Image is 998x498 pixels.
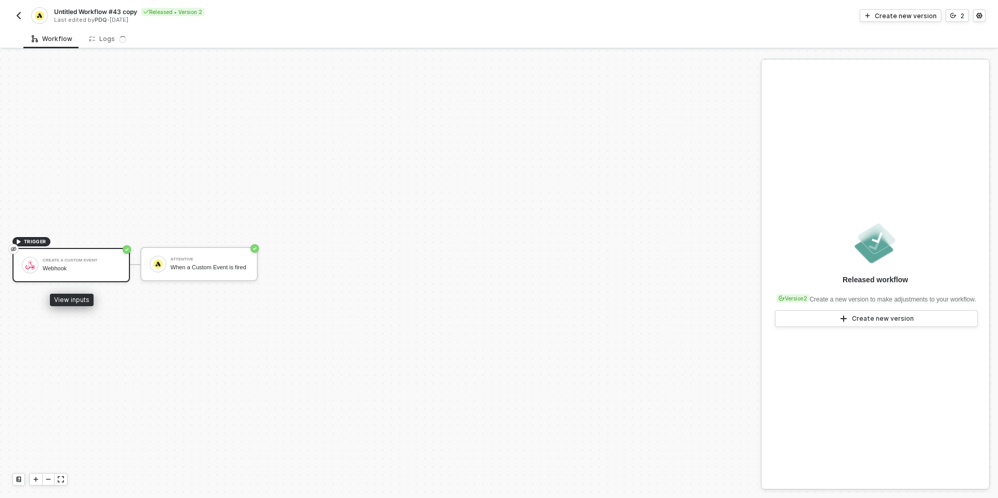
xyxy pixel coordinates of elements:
span: Untitled Workflow #43 copy [54,7,137,16]
img: icon [25,260,35,270]
span: icon-expand [58,476,64,482]
span: icon-play [839,314,848,323]
span: TRIGGER [24,238,46,246]
div: Released • Version 2 [141,8,204,16]
div: Workflow [32,35,72,43]
div: Last edited by - [DATE] [54,16,498,24]
span: icon-settings [976,12,982,19]
div: Logs [89,35,126,43]
button: Create new version [775,310,978,327]
div: 2 [961,11,964,20]
div: View inputs [50,294,94,306]
div: Create a new version to make adjustments to your workflow. [774,289,976,304]
div: Version 2 [777,294,809,303]
span: eye-invisible [10,245,17,253]
img: back [15,11,23,20]
span: icon-versioning [779,295,785,302]
div: Webhook [43,265,121,272]
img: released.png [852,220,898,266]
div: Attentive [170,257,248,261]
span: icon-success-page [251,244,259,253]
span: icon-play [33,476,39,482]
button: Create new version [860,9,941,22]
button: back [12,9,25,22]
div: When a Custom Event is fired [170,264,248,271]
span: icon-versioning [950,12,956,19]
button: 2 [946,9,969,22]
img: icon [153,259,163,269]
div: Released workflow [843,274,908,285]
img: integration-icon [35,11,44,20]
div: create a custom event [43,258,121,263]
span: icon-play [864,12,871,19]
span: icon-play [16,239,22,245]
span: PDQ [95,16,107,23]
span: icon-success-page [123,245,131,254]
div: Create new version [875,11,937,20]
span: icon-minus [45,476,51,482]
span: icon-loader [119,35,126,44]
div: Create new version [852,314,914,323]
